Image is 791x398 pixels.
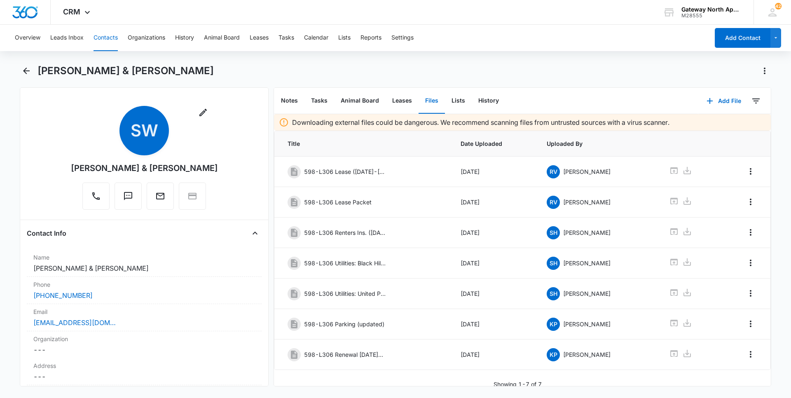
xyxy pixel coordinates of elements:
[33,372,255,382] dd: ---
[445,88,472,114] button: Lists
[304,198,372,206] p: 598-L306 Lease Packet
[33,335,255,343] label: Organization
[681,13,742,19] div: account id
[37,65,214,77] h1: [PERSON_NAME] & [PERSON_NAME]
[128,25,165,51] button: Organizations
[248,227,262,240] button: Close
[33,290,93,300] a: [PHONE_NUMBER]
[71,162,218,174] div: [PERSON_NAME] & [PERSON_NAME]
[451,309,537,339] td: [DATE]
[33,307,255,316] label: Email
[563,289,611,298] p: [PERSON_NAME]
[338,25,351,51] button: Lists
[547,348,560,361] span: KP
[451,218,537,248] td: [DATE]
[204,25,240,51] button: Animal Board
[744,226,757,239] button: Overflow Menu
[33,318,116,328] a: [EMAIL_ADDRESS][DOMAIN_NAME]
[15,25,40,51] button: Overview
[33,345,255,355] dd: ---
[278,25,294,51] button: Tasks
[360,25,381,51] button: Reports
[451,279,537,309] td: [DATE]
[304,88,334,114] button: Tasks
[698,91,749,111] button: Add File
[33,253,255,262] label: Name
[547,196,560,209] span: RV
[563,350,611,359] p: [PERSON_NAME]
[304,228,386,237] p: 598-L306 Renters Ins. ([DATE]-[DATE])
[33,280,255,289] label: Phone
[451,248,537,279] td: [DATE]
[744,348,757,361] button: Overflow Menu
[27,250,262,277] div: Name[PERSON_NAME] & [PERSON_NAME]
[744,195,757,208] button: Overflow Menu
[547,165,560,178] span: RV
[451,339,537,370] td: [DATE]
[563,259,611,267] p: [PERSON_NAME]
[451,187,537,218] td: [DATE]
[775,3,782,9] div: notifications count
[547,139,649,148] span: Uploaded By
[461,139,527,148] span: Date Uploaded
[304,25,328,51] button: Calendar
[775,3,782,9] span: 42
[82,195,110,202] a: Call
[147,195,174,202] a: Email
[419,88,445,114] button: Files
[744,317,757,330] button: Overflow Menu
[472,88,505,114] button: History
[304,320,384,328] p: 598-L306 Parking (updated)
[119,106,169,155] span: SW
[386,88,419,114] button: Leases
[27,277,262,304] div: Phone[PHONE_NUMBER]
[563,198,611,206] p: [PERSON_NAME]
[758,64,771,77] button: Actions
[27,358,262,385] div: Address---
[292,117,669,127] p: Downloading external files could be dangerous. We recommend scanning files from untrusted sources...
[744,256,757,269] button: Overflow Menu
[494,380,542,389] p: Showing 1-7 of 7
[33,263,255,273] dd: [PERSON_NAME] & [PERSON_NAME]
[63,7,80,16] span: CRM
[451,157,537,187] td: [DATE]
[115,195,142,202] a: Text
[115,183,142,210] button: Text
[749,94,763,108] button: Filters
[744,287,757,300] button: Overflow Menu
[27,304,262,331] div: Email[EMAIL_ADDRESS][DOMAIN_NAME]
[547,287,560,300] span: SH
[94,25,118,51] button: Contacts
[715,28,770,48] button: Add Contact
[563,228,611,237] p: [PERSON_NAME]
[563,320,611,328] p: [PERSON_NAME]
[304,350,386,359] p: 598-L306 Renewal [DATE]-[DATE]
[304,167,386,176] p: 598-L306 Lease ([DATE]-[DATE])
[147,183,174,210] button: Email
[33,361,255,370] label: Address
[744,165,757,178] button: Overflow Menu
[50,25,84,51] button: Leads Inbox
[27,331,262,358] div: Organization---
[82,183,110,210] button: Call
[27,228,66,238] h4: Contact Info
[20,64,33,77] button: Back
[563,167,611,176] p: [PERSON_NAME]
[304,259,386,267] p: 598-L306 Utilities: Black Hills ([DATE])
[288,139,441,148] span: Title
[547,257,560,270] span: SH
[681,6,742,13] div: account name
[274,88,304,114] button: Notes
[250,25,269,51] button: Leases
[334,88,386,114] button: Animal Board
[547,318,560,331] span: KP
[391,25,414,51] button: Settings
[547,226,560,239] span: SH
[304,289,386,298] p: 598-L306 Utilities: United Power ([DATE])
[175,25,194,51] button: History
